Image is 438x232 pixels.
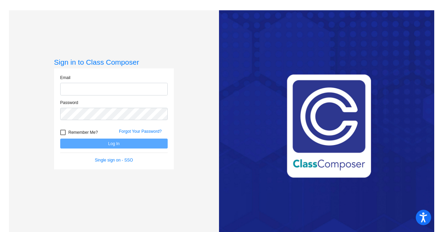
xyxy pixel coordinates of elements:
button: Log In [60,139,168,149]
a: Forgot Your Password? [119,129,162,134]
label: Password [60,100,78,106]
a: Single sign on - SSO [95,158,133,163]
label: Email [60,75,70,81]
span: Remember Me? [68,128,98,137]
h3: Sign in to Class Composer [54,58,174,66]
